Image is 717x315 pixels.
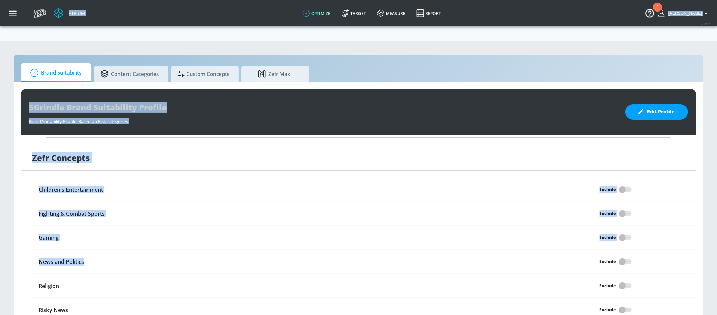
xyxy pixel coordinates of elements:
[297,1,336,25] a: optimize
[29,115,619,124] div: Brand Suitability Profile: Based on Risk categories
[248,66,300,82] span: Zefr Max
[39,210,105,217] h6: Fighting & Combat Sports
[39,282,59,290] h6: Religion
[411,1,447,25] a: Report
[658,9,710,17] button: [PERSON_NAME]
[39,306,68,314] h6: Risky News
[32,152,90,163] h1: Zefr Concepts
[178,66,229,82] span: Custom Concepts
[666,11,702,16] span: login as: sarah.grindle@zefr.com
[39,234,59,241] h6: Gaming
[101,66,159,82] span: Content Categories
[27,65,82,81] span: Brand Suitability
[639,108,675,116] span: Edit Profile
[39,258,84,266] h6: News and Politics
[336,1,372,25] a: Target
[656,7,659,16] div: 2
[640,3,659,22] button: Open Resource Center, 2 new notifications
[625,104,688,120] button: Edit Profile
[39,186,103,193] h6: Children's Entertainment
[54,8,85,18] a: Atrium
[66,10,85,16] div: Atrium
[701,22,710,26] span: v 4.32.0
[372,1,411,25] a: measure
